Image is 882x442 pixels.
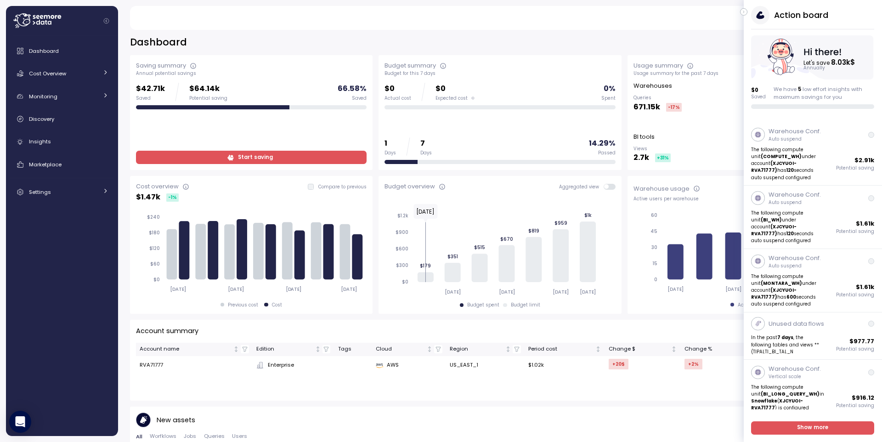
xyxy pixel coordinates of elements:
p: Potential saving [837,292,875,298]
tspan: $240 [147,214,160,220]
tspan: $819 [528,228,539,234]
div: Region [450,345,503,353]
p: BI tools [633,132,655,142]
tspan: 15 [652,261,657,266]
p: Warehouse Conf. [769,127,821,136]
a: Warehouse Conf.Auto suspendThe following compute unit(COMPUTE_WH)under account(XJCYUOI-RVA71777)h... [744,122,882,186]
tspan: [DATE] [228,286,244,292]
span: Expected cost [435,95,468,102]
tspan: 8.03k $ [832,57,856,67]
div: Potential saving [189,95,227,102]
div: Actual cost [384,95,411,102]
tspan: $300 [396,262,408,268]
div: Budget limit [511,302,540,308]
tspan: $179 [420,263,431,269]
tspan: [DATE] [341,286,357,292]
tspan: 30 [651,244,657,250]
text: Annually [804,65,826,71]
p: $ 1.61k [856,219,875,228]
span: Start saving [238,151,273,164]
span: 5 [798,85,801,93]
button: Collapse navigation [101,17,112,24]
p: $ 977.77 [850,337,875,346]
tspan: 0 [654,277,657,283]
a: Monitoring [10,87,114,106]
div: Edition [256,345,313,353]
p: Account summary [136,326,198,336]
div: +2 % [684,359,702,369]
p: 1 [384,137,396,150]
p: Potential saving [837,228,875,235]
span: Settings [29,188,51,196]
tspan: 60 [651,212,657,218]
div: Account name [140,345,232,353]
a: Insights [10,133,114,151]
div: Days [384,150,396,156]
strong: (BI_LONG_QUERY_WH) [761,391,820,397]
div: Days [420,150,432,156]
p: 671.15k [633,101,660,113]
div: Active users per warehouse [633,196,864,202]
div: -17 % [666,103,682,112]
tspan: $0 [402,279,408,285]
tspan: $0 [153,277,160,283]
td: $1.02k [525,356,605,374]
p: Potential saving [837,165,875,171]
div: Budget spent [467,302,499,308]
th: EditionNot sorted [253,343,334,356]
tspan: $959 [554,220,567,226]
tspan: [DATE] [667,286,684,292]
tspan: 45 [650,228,657,234]
tspan: [DATE] [553,289,569,295]
span: Worfklows [150,434,176,439]
tspan: $900 [396,229,408,235]
th: Account nameNot sorted [136,343,253,356]
span: Dashboard [29,47,59,55]
p: Auto suspend [769,199,821,206]
div: Passed [598,150,616,156]
span: Queries [204,434,225,439]
a: Start saving [136,151,367,164]
p: $64.14k [189,83,227,95]
p: Auto suspend [769,136,821,142]
tspan: $1k [584,212,592,218]
p: Unused data flows [769,319,824,329]
div: Saved [136,95,165,102]
p: Saved [752,94,766,100]
a: Unused data flowsIn the past7 days, the following tables and views **(TIPALTI_BI_TAL_N$977.77Pote... [744,312,882,360]
span: Jobs [184,434,196,439]
div: AWS [376,361,442,369]
tspan: $670 [500,236,513,242]
a: Show more [752,421,875,435]
span: Discovery [29,115,54,123]
strong: (XJCYUOI-RVA71777) [752,224,797,237]
p: New assets [157,415,195,425]
div: Not sorted [426,346,433,352]
div: Previous cost [228,302,258,308]
tspan: $515 [474,244,485,250]
p: 2.7k [633,152,649,164]
p: Views [633,146,671,152]
a: Warehouse Conf.Vertical scaleThe following compute unit(BI_LONG_QUERY_WH)inSnowflake(XJCYUOI-RVA7... [744,360,882,423]
p: The following compute unit under account has seconds auto suspend configured [752,273,825,308]
tspan: [DATE] [170,286,186,292]
h2: Dashboard [130,36,187,49]
div: Saved [352,95,367,102]
p: $ 916.12 [852,393,875,402]
tspan: $60 [150,261,160,267]
strong: (MONTARA_WH) [761,280,803,286]
th: CloudNot sorted [372,343,447,356]
div: Usage summary [633,61,683,70]
h3: Action board [774,9,828,21]
text: Let's save [804,57,856,67]
p: The following compute unit under account has seconds auto suspend configured [752,146,825,181]
div: Annual potential savings [136,70,367,77]
div: Period cost [528,345,594,353]
div: Change % [684,345,747,353]
th: RegionNot sorted [446,343,525,356]
tspan: $1.2k [397,213,408,219]
p: Compare to previous [318,184,367,190]
p: $ 1.47k [136,191,160,204]
p: $ 2.91k [855,156,875,165]
div: Not sorted [671,346,677,352]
